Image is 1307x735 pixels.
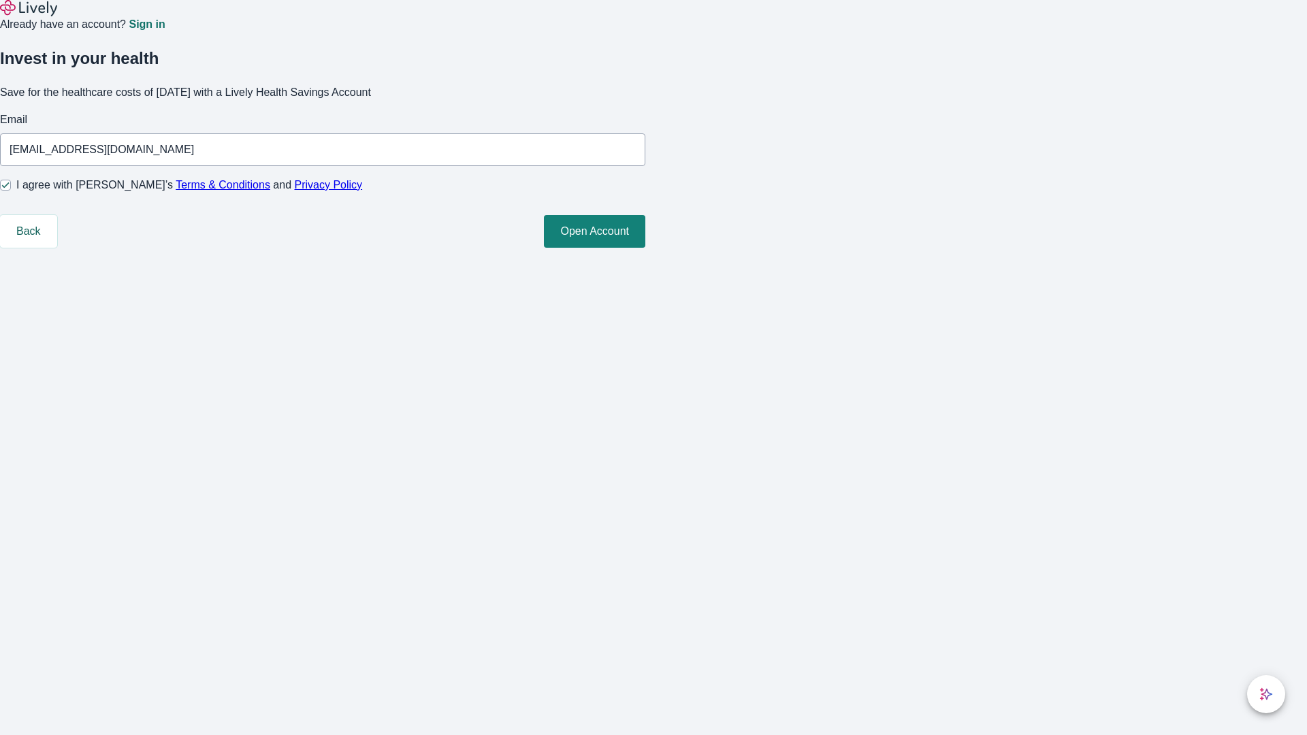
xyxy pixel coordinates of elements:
button: Open Account [544,215,645,248]
button: chat [1247,675,1285,713]
a: Sign in [129,19,165,30]
a: Privacy Policy [295,179,363,191]
svg: Lively AI Assistant [1259,687,1273,701]
a: Terms & Conditions [176,179,270,191]
span: I agree with [PERSON_NAME]’s and [16,177,362,193]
